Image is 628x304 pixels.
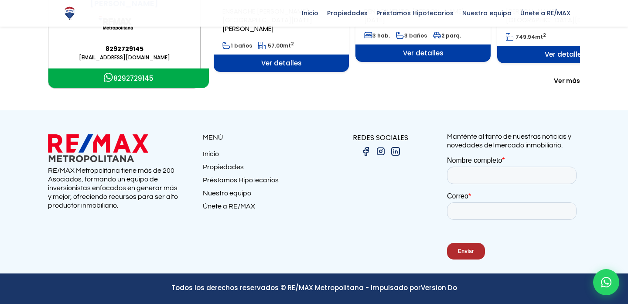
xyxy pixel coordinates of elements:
[396,32,427,39] span: 3 baños
[361,146,371,157] img: facebook.png
[433,32,461,39] span: 2 parq.
[203,202,314,215] a: Únete a RE/MAX
[554,76,580,85] span: Ver más
[291,41,294,47] sup: 2
[447,132,580,150] p: Manténte al tanto de nuestras noticias y novedades del mercado inmobiliario.
[203,132,314,143] p: MENÚ
[515,33,535,41] span: 749.94
[203,189,314,202] a: Nuestro equipo
[222,42,252,49] span: 1 baños
[543,32,546,38] sup: 2
[55,44,194,53] a: 8292729145
[372,7,458,20] span: Préstamos Hipotecarios
[390,146,401,157] img: linkedin.png
[258,42,294,49] span: mt
[375,146,386,157] img: instagram.png
[48,132,148,164] img: remax metropolitana logo
[506,33,546,41] span: mt
[55,53,194,62] a: [EMAIL_ADDRESS][DOMAIN_NAME]
[268,42,283,49] span: 57.00
[323,7,372,20] span: Propiedades
[203,163,314,176] a: Propiedades
[48,282,580,293] p: Todos los derechos reservados © RE/MAX Metropolitana - Impulsado por
[364,32,390,39] span: 3 hab.
[314,132,447,143] p: REDES SOCIALES
[62,6,77,21] img: Logo de REMAX
[203,150,314,163] a: Inicio
[48,68,209,88] a: Icono Whatsapp8292729145
[355,44,491,62] span: Ver detalles
[48,166,181,210] p: RE/MAX Metropolitana tiene más de 200 Asociados, formando un equipo de inversionistas enfocados e...
[447,156,580,267] iframe: Form 0
[297,7,323,20] span: Inicio
[214,55,349,72] span: Ver detalles
[104,73,113,82] img: Icono Whatsapp
[516,7,575,20] span: Únete a RE/MAX
[458,7,516,20] span: Nuestro equipo
[421,283,457,292] a: Version Do
[203,176,314,189] a: Préstamos Hipotecarios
